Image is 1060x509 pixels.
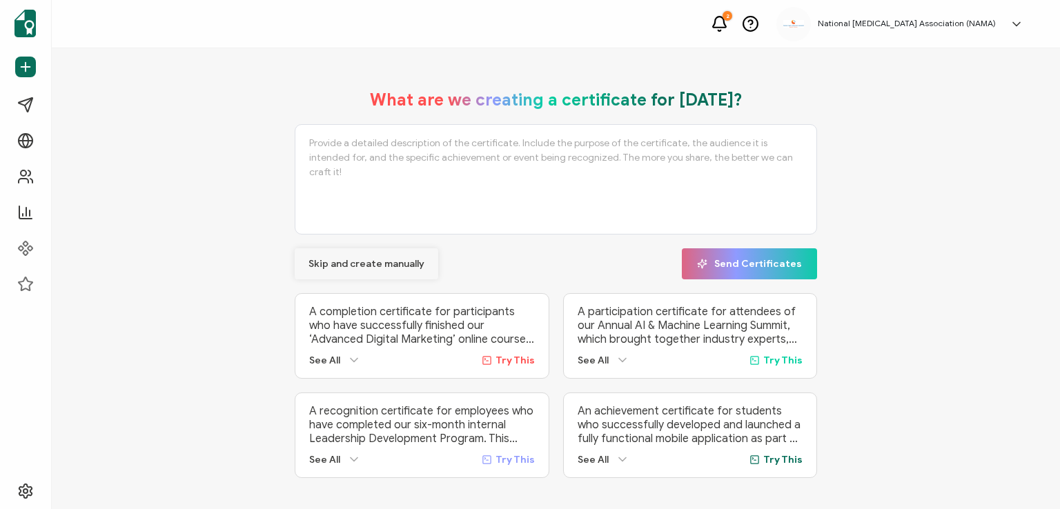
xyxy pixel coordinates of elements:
span: Try This [763,355,803,366]
span: Send Certificates [697,259,802,269]
img: 3ca2817c-e862-47f7-b2ec-945eb25c4a6c.jpg [783,20,804,28]
button: Send Certificates [682,248,817,279]
h1: What are we creating a certificate for [DATE]? [370,90,743,110]
p: A participation certificate for attendees of our Annual AI & Machine Learning Summit, which broug... [578,305,803,346]
span: See All [578,355,609,366]
img: sertifier-logomark-colored.svg [14,10,36,37]
h5: National [MEDICAL_DATA] Association (NAMA) [818,19,996,28]
span: See All [578,454,609,466]
span: Try This [495,454,535,466]
p: A completion certificate for participants who have successfully finished our ‘Advanced Digital Ma... [309,305,534,346]
span: Skip and create manually [308,259,424,269]
span: Try This [495,355,535,366]
span: See All [309,454,340,466]
span: See All [309,355,340,366]
button: Skip and create manually [295,248,438,279]
div: 2 [723,11,732,21]
p: A recognition certificate for employees who have completed our six-month internal Leadership Deve... [309,404,534,446]
span: Try This [763,454,803,466]
iframe: Chat Widget [830,354,1060,509]
p: An achievement certificate for students who successfully developed and launched a fully functiona... [578,404,803,446]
